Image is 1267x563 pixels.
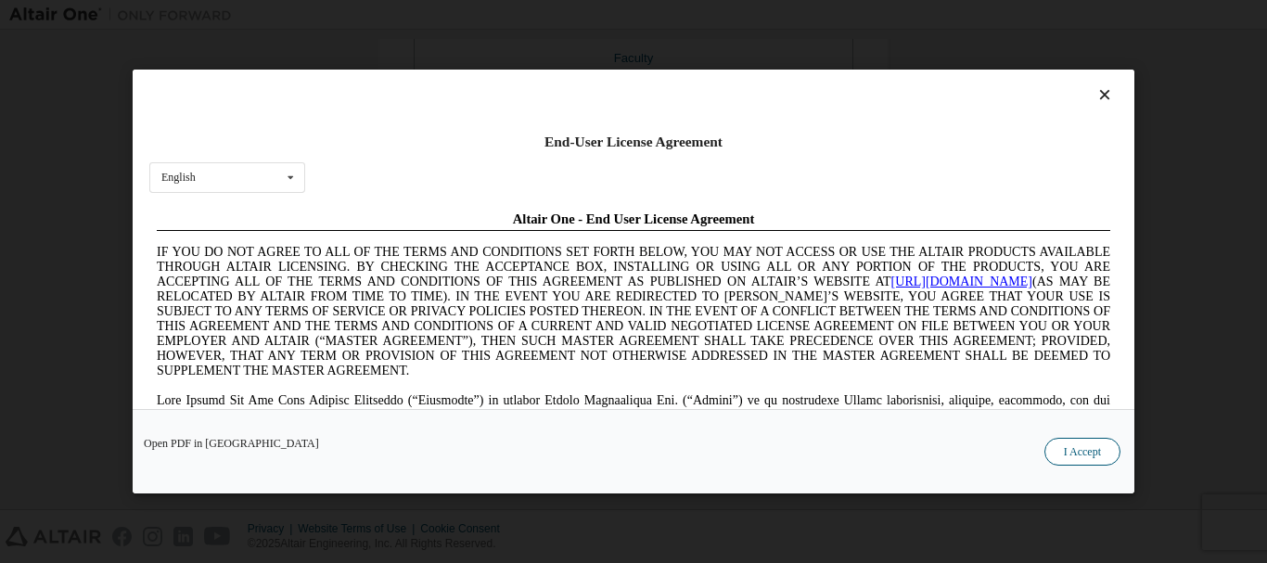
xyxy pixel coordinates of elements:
[149,133,1118,151] div: End-User License Agreement
[742,70,883,84] a: [URL][DOMAIN_NAME]
[7,41,961,173] span: IF YOU DO NOT AGREE TO ALL OF THE TERMS AND CONDITIONS SET FORTH BELOW, YOU MAY NOT ACCESS OR USE...
[144,438,319,449] a: Open PDF in [GEOGRAPHIC_DATA]
[1044,438,1120,466] button: I Accept
[161,173,196,184] div: English
[364,7,606,22] span: Altair One - End User License Agreement
[7,189,961,322] span: Lore Ipsumd Sit Ame Cons Adipisc Elitseddo (“Eiusmodte”) in utlabor Etdolo Magnaaliqua Eni. (“Adm...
